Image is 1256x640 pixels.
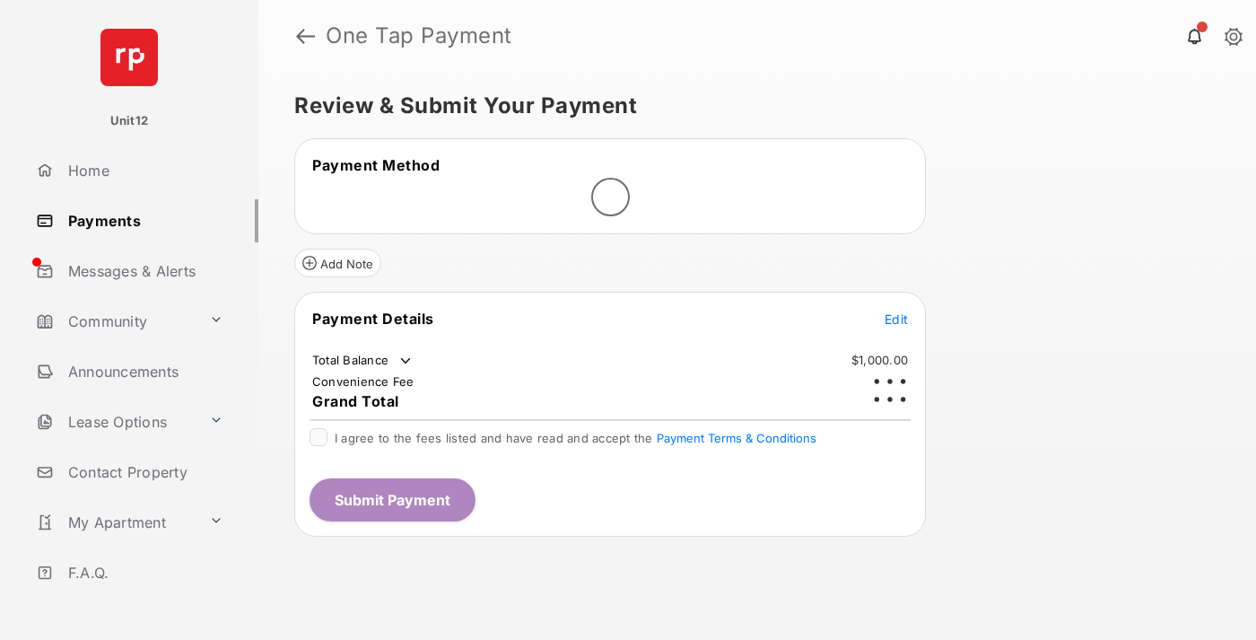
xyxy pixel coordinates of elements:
[29,400,202,443] a: Lease Options
[29,300,202,343] a: Community
[29,149,258,192] a: Home
[29,250,258,293] a: Messages & Alerts
[294,249,381,277] button: Add Note
[312,310,434,328] span: Payment Details
[311,373,415,390] td: Convenience Fee
[29,350,258,393] a: Announcements
[29,199,258,242] a: Payments
[312,156,440,174] span: Payment Method
[885,310,908,328] button: Edit
[110,112,149,130] p: Unit12
[335,431,816,445] span: I agree to the fees listed and have read and accept the
[312,392,399,410] span: Grand Total
[294,95,1206,117] h5: Review & Submit Your Payment
[885,311,908,327] span: Edit
[310,478,475,522] button: Submit Payment
[850,352,909,368] td: $1,000.00
[29,451,258,494] a: Contact Property
[657,431,816,445] button: I agree to the fees listed and have read and accept the
[311,352,414,370] td: Total Balance
[29,501,202,544] a: My Apartment
[100,29,158,86] img: svg+xml;base64,PHN2ZyB4bWxucz0iaHR0cDovL3d3dy53My5vcmcvMjAwMC9zdmciIHdpZHRoPSI2NCIgaGVpZ2h0PSI2NC...
[326,25,512,47] strong: One Tap Payment
[29,551,258,594] a: F.A.Q.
